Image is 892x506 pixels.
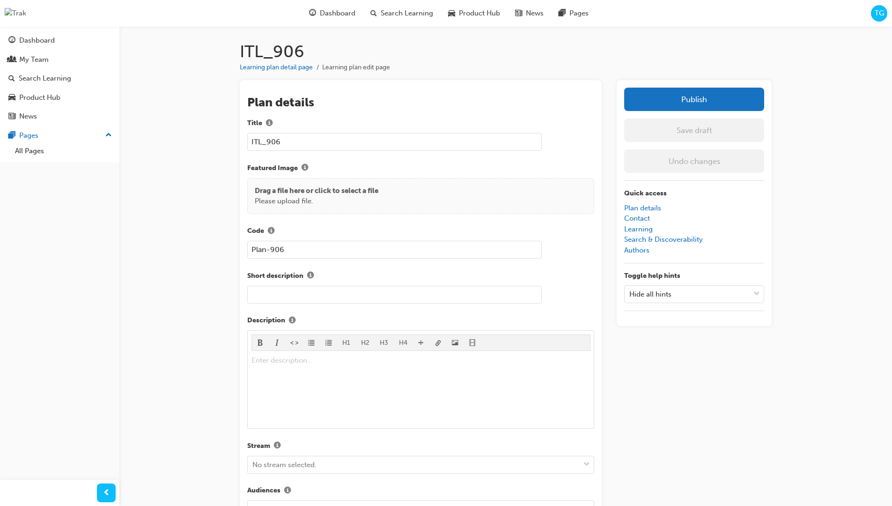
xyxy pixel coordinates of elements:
label: Code [247,225,594,238]
label: Stream [247,440,594,452]
span: Audiences [247,485,280,496]
span: format_bold-icon [257,340,264,348]
span: divider-icon [418,340,424,348]
p: Drag a file here or click to select a file [255,186,378,196]
span: format_monospace-icon [291,340,298,348]
span: info-icon [274,442,280,450]
h1: ITL_906 [240,41,772,62]
button: Save draft [624,119,764,142]
button: format_bold-icon [252,335,269,350]
a: News [4,108,116,125]
a: Plan details [624,204,661,212]
button: Short description [303,270,317,282]
label: Short description [247,270,594,282]
span: news-icon [515,7,522,19]
span: prev-icon [103,487,110,499]
button: format_monospace-icon [286,335,303,350]
button: Undo changes [624,149,764,173]
span: search-icon [370,7,377,19]
span: info-icon [266,120,273,128]
span: info-icon [302,164,308,172]
button: H4 [394,335,413,350]
button: format_ul-icon [303,335,320,350]
label: Featured Image [247,162,594,174]
div: Pages [19,130,38,141]
span: info-icon [307,272,314,280]
span: Product Hub [459,8,500,19]
span: video-icon [469,340,476,348]
button: Pages [4,127,116,144]
button: Publish [624,88,764,111]
span: up-icon [105,129,112,141]
a: pages-iconPages [551,4,596,23]
div: News [19,111,37,122]
span: format_ol-icon [325,340,332,348]
span: people-icon [8,56,15,64]
div: Dashboard [19,35,55,46]
a: car-iconProduct Hub [441,4,508,23]
button: H2 [356,335,375,350]
div: Drag a file here or click to select a filePlease upload file. [247,178,594,214]
a: guage-iconDashboard [302,4,363,23]
a: My Team [4,51,116,68]
a: All Pages [11,144,116,158]
a: search-iconSearch Learning [363,4,441,23]
span: TG [875,8,884,19]
h2: Plan details [247,95,594,110]
button: Stream [270,440,284,452]
span: info-icon [284,487,291,495]
button: image-icon [447,335,464,350]
p: Please upload file. [255,196,378,207]
span: pages-icon [559,7,566,19]
div: Hide all hints [629,289,671,299]
span: car-icon [448,7,455,19]
label: Description [247,315,594,327]
span: news-icon [8,112,15,121]
span: link-icon [435,340,442,348]
button: link-icon [430,335,447,350]
button: DashboardMy TeamSearch LearningProduct HubNews [4,30,116,127]
p: Quick access [624,188,764,199]
button: video-icon [464,335,481,350]
div: No stream selected. [252,460,317,470]
button: TG [871,5,887,22]
span: down-icon [583,459,590,471]
span: guage-icon [309,7,316,19]
div: Search Learning [19,73,71,84]
a: news-iconNews [508,4,551,23]
button: Code [264,225,278,238]
span: guage-icon [8,37,15,45]
button: divider-icon [413,335,430,350]
span: Dashboard [320,8,355,19]
button: Description [285,315,299,327]
span: Pages [569,8,589,19]
button: H3 [375,335,394,350]
span: car-icon [8,94,15,102]
label: Title [247,118,594,130]
button: Title [262,118,276,130]
button: format_ol-icon [320,335,338,350]
span: format_ul-icon [308,340,315,348]
button: Audiences [280,485,295,497]
div: Product Hub [19,92,60,103]
span: Search Learning [381,8,433,19]
span: pages-icon [8,132,15,140]
div: My Team [19,54,49,65]
p: Toggle help hints [624,271,764,282]
a: Learning [624,225,653,233]
button: Featured Image [298,162,312,174]
li: Learning plan edit page [322,62,390,73]
a: Learning plan detail page [240,63,313,71]
span: info-icon [268,228,274,236]
span: info-icon [289,317,295,325]
img: Trak [5,8,26,19]
a: Contact [624,214,650,223]
span: search-icon [8,74,15,83]
span: News [526,8,544,19]
span: image-icon [452,340,458,348]
button: format_italic-icon [269,335,286,350]
span: format_italic-icon [274,340,280,348]
a: Dashboard [4,32,116,49]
